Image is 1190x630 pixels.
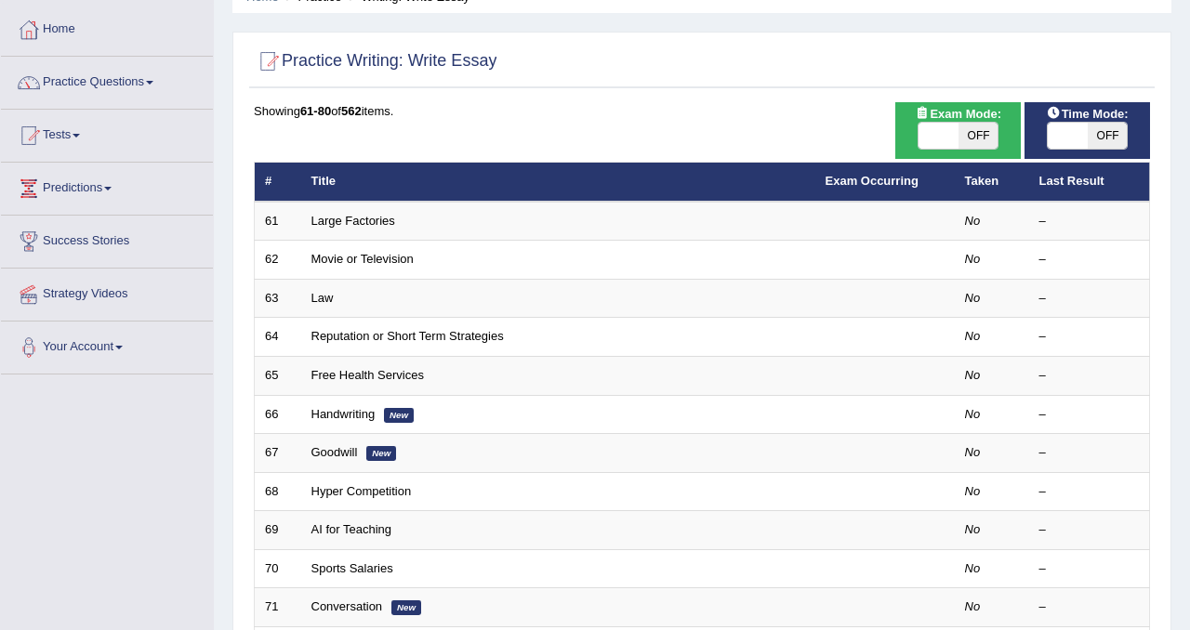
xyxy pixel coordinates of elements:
[895,102,1021,159] div: Show exams occurring in exams
[1029,163,1150,202] th: Last Result
[311,445,358,459] a: Goodwill
[1088,123,1128,149] span: OFF
[311,484,412,498] a: Hyper Competition
[391,600,421,615] em: New
[955,163,1029,202] th: Taken
[1039,213,1140,230] div: –
[965,214,981,228] em: No
[311,329,504,343] a: Reputation or Short Term Strategies
[965,522,981,536] em: No
[255,472,301,511] td: 68
[311,368,424,382] a: Free Health Services
[255,318,301,357] td: 64
[255,202,301,241] td: 61
[1,4,213,50] a: Home
[255,588,301,627] td: 71
[965,599,981,613] em: No
[826,174,919,188] a: Exam Occurring
[1039,367,1140,385] div: –
[959,123,998,149] span: OFF
[1039,483,1140,501] div: –
[1039,521,1140,539] div: –
[255,163,301,202] th: #
[311,407,376,421] a: Handwriting
[965,329,981,343] em: No
[254,102,1150,120] div: Showing of items.
[311,561,393,575] a: Sports Salaries
[1,163,213,209] a: Predictions
[1039,104,1136,124] span: Time Mode:
[311,291,334,305] a: Law
[255,241,301,280] td: 62
[1,110,213,156] a: Tests
[1,269,213,315] a: Strategy Videos
[255,434,301,473] td: 67
[366,446,396,461] em: New
[300,104,331,118] b: 61-80
[311,214,395,228] a: Large Factories
[965,484,981,498] em: No
[1039,598,1140,616] div: –
[254,47,496,75] h2: Practice Writing: Write Essay
[311,252,414,266] a: Movie or Television
[341,104,362,118] b: 562
[1039,290,1140,308] div: –
[965,252,981,266] em: No
[1,57,213,103] a: Practice Questions
[907,104,1008,124] span: Exam Mode:
[311,599,383,613] a: Conversation
[1,322,213,368] a: Your Account
[255,357,301,396] td: 65
[255,511,301,550] td: 69
[1039,406,1140,424] div: –
[965,291,981,305] em: No
[301,163,815,202] th: Title
[1,216,213,262] a: Success Stories
[965,407,981,421] em: No
[965,368,981,382] em: No
[255,549,301,588] td: 70
[965,561,981,575] em: No
[1039,251,1140,269] div: –
[1039,560,1140,578] div: –
[1039,328,1140,346] div: –
[1039,444,1140,462] div: –
[255,395,301,434] td: 66
[965,445,981,459] em: No
[311,522,391,536] a: AI for Teaching
[384,408,414,423] em: New
[255,279,301,318] td: 63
